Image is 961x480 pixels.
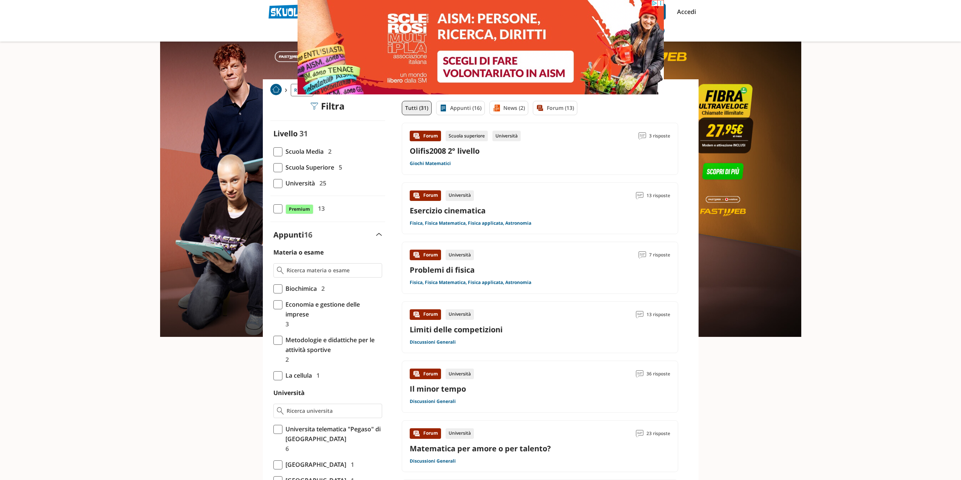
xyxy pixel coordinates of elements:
a: Discussioni Generali [410,398,456,404]
img: Commenti lettura [639,251,646,259]
div: Università [446,428,474,439]
a: Matematica per amore o per talento? [410,443,551,454]
input: Ricerca universita [287,407,378,415]
span: Premium [285,204,313,214]
img: Filtra filtri mobile [310,102,318,110]
label: Materia o esame [273,248,324,256]
a: Ricerca [291,84,313,96]
div: Forum [410,190,441,201]
a: Olifis2008 2° livello [410,146,480,156]
a: Esercizio cinematica [410,205,486,216]
img: Commenti lettura [636,430,643,437]
span: 5 [336,162,342,172]
input: Ricerca materia o esame [287,267,378,274]
a: Discussioni Generali [410,458,456,464]
span: Biochimica [282,284,317,293]
div: Forum [410,428,441,439]
div: Filtra [310,101,345,111]
span: Università [282,178,315,188]
a: Fisica, Fisica Matematica, Fisica applicata, Astronomia [410,220,531,226]
div: Università [446,309,474,320]
img: Forum contenuto [413,132,420,140]
a: Home [270,84,282,96]
img: Commenti lettura [636,370,643,378]
label: Appunti [273,230,312,240]
a: News (2) [489,101,528,115]
a: Forum (13) [533,101,577,115]
img: Commenti lettura [639,132,646,140]
label: Livello [273,128,298,139]
a: Tutti (31) [402,101,432,115]
span: Economia e gestione delle imprese [282,299,382,319]
div: Forum [410,309,441,320]
span: 36 risposte [646,369,670,379]
span: 2 [325,147,332,156]
a: Fisica, Fisica Matematica, Fisica applicata, Astronomia [410,279,531,286]
span: 13 risposte [646,190,670,201]
div: Forum [410,369,441,379]
span: 2 [282,355,289,364]
div: Università [446,190,474,201]
img: Commenti lettura [636,192,643,199]
a: Limiti delle competizioni [410,324,503,335]
img: Forum contenuto [413,251,420,259]
span: 23 risposte [646,428,670,439]
a: Discussioni Generali [410,339,456,345]
a: Accedi [677,4,693,20]
img: Ricerca materia o esame [277,267,284,274]
a: Appunti (16) [436,101,485,115]
span: Universita telematica "Pegaso" di [GEOGRAPHIC_DATA] [282,424,382,444]
span: 31 [299,128,308,139]
span: La cellula [282,370,312,380]
div: Università [446,250,474,260]
span: Scuola Media [282,147,324,156]
a: Giochi Matematici [410,161,451,167]
img: Ricerca universita [277,407,284,415]
img: Forum contenuto [413,192,420,199]
img: Forum contenuto [413,430,420,437]
span: Scuola Superiore [282,162,334,172]
span: Metodologie e didattiche per le attività sportive [282,335,382,355]
div: Università [492,131,521,141]
img: Forum filtro contenuto [536,104,544,112]
span: 1 [348,460,354,469]
img: Apri e chiudi sezione [376,233,382,236]
div: Forum [410,131,441,141]
span: 25 [316,178,326,188]
span: 13 [315,204,325,213]
img: Home [270,84,282,95]
span: 7 risposte [649,250,670,260]
span: [GEOGRAPHIC_DATA] [282,460,346,469]
img: Commenti lettura [636,311,643,318]
div: Forum [410,250,441,260]
span: 6 [282,444,289,454]
img: News filtro contenuto [493,104,500,112]
a: Problemi di fisica [410,265,475,275]
img: Appunti filtro contenuto [440,104,447,112]
span: 3 risposte [649,131,670,141]
img: Forum contenuto [413,370,420,378]
span: 13 risposte [646,309,670,320]
a: Il minor tempo [410,384,466,394]
label: Università [273,389,305,397]
div: Università [446,369,474,379]
span: 1 [313,370,320,380]
span: 16 [304,230,312,240]
span: 2 [318,284,325,293]
div: Scuola superiore [446,131,488,141]
img: Forum contenuto [413,311,420,318]
span: 3 [282,319,289,329]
